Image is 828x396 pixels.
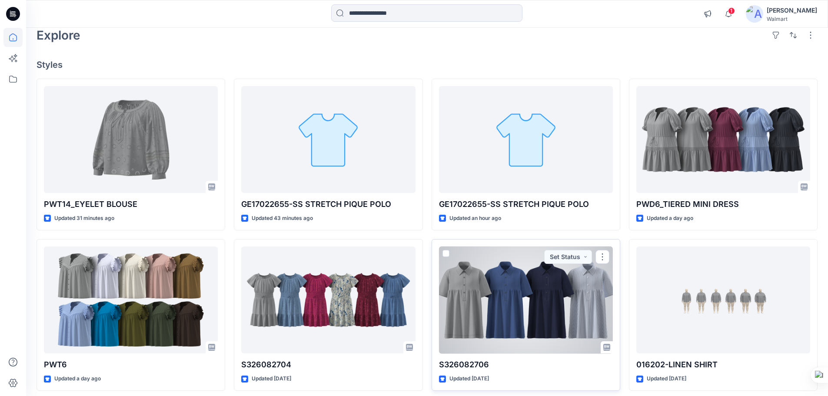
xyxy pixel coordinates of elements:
[44,198,218,210] p: PWT14_EYELET BLOUSE
[37,60,818,70] h4: Styles
[252,374,291,383] p: Updated [DATE]
[439,359,613,371] p: S326082706
[647,214,693,223] p: Updated a day ago
[439,198,613,210] p: GE17022655-SS STRETCH PIQUE POLO
[241,246,415,354] a: S326082704
[647,374,686,383] p: Updated [DATE]
[439,246,613,354] a: S326082706
[252,214,313,223] p: Updated 43 minutes ago
[449,214,501,223] p: Updated an hour ago
[636,359,810,371] p: 016202-LINEN SHIRT
[767,5,817,16] div: [PERSON_NAME]
[636,86,810,193] a: PWD6_TIERED MINI DRESS
[241,359,415,371] p: S326082704
[241,198,415,210] p: GE17022655-SS STRETCH PIQUE POLO
[439,86,613,193] a: GE17022655-SS STRETCH PIQUE POLO
[54,374,101,383] p: Updated a day ago
[37,28,80,42] h2: Explore
[44,246,218,354] a: PWT6
[54,214,114,223] p: Updated 31 minutes ago
[728,7,735,14] span: 1
[767,16,817,22] div: Walmart
[44,86,218,193] a: PWT14_EYELET BLOUSE
[449,374,489,383] p: Updated [DATE]
[636,246,810,354] a: 016202-LINEN SHIRT
[746,5,763,23] img: avatar
[44,359,218,371] p: PWT6
[241,86,415,193] a: GE17022655-SS STRETCH PIQUE POLO
[636,198,810,210] p: PWD6_TIERED MINI DRESS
